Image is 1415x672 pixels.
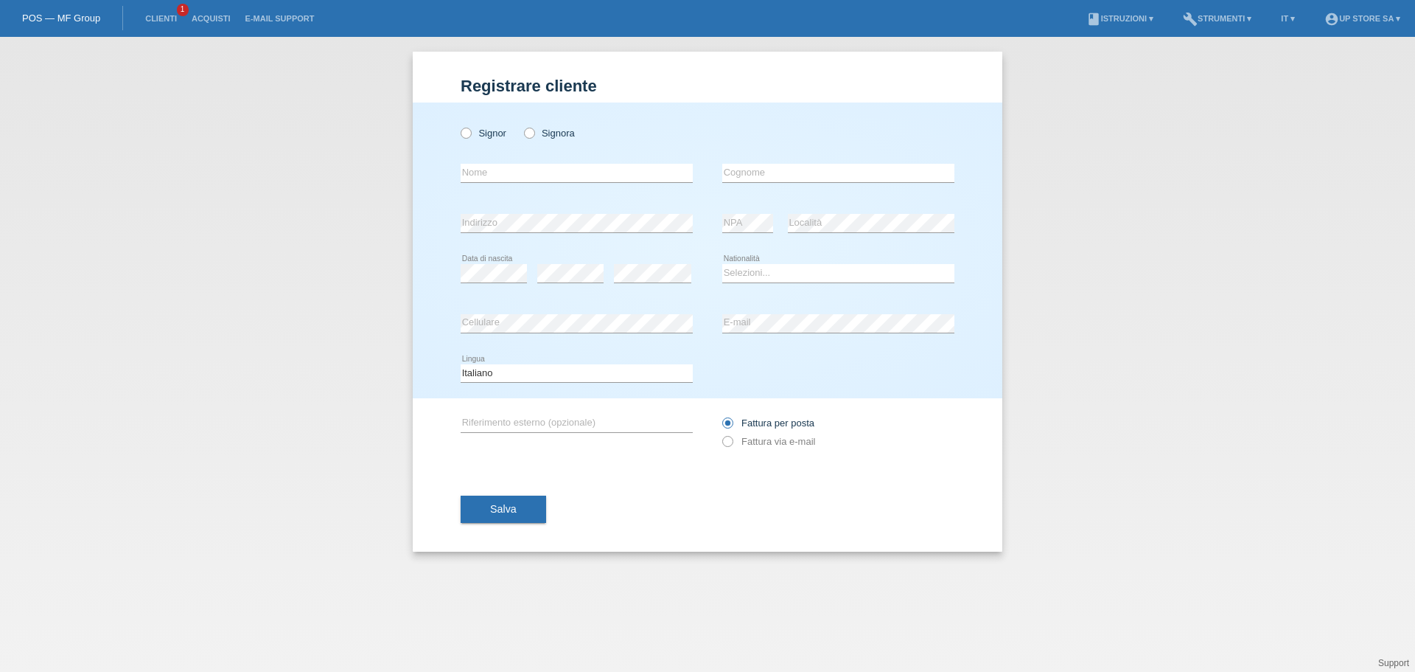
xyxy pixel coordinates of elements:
[722,418,814,429] label: Fattura per posta
[461,496,546,524] button: Salva
[524,128,575,139] label: Signora
[461,77,954,95] h1: Registrare cliente
[238,14,322,23] a: E-mail Support
[722,436,732,454] input: Fattura via e-mail
[524,128,534,137] input: Signora
[461,128,470,137] input: Signor
[1183,12,1198,27] i: build
[461,128,506,139] label: Signor
[722,418,732,436] input: Fattura per posta
[1175,14,1259,23] a: buildStrumenti ▾
[22,13,100,24] a: POS — MF Group
[490,503,517,515] span: Salva
[722,436,815,447] label: Fattura via e-mail
[1079,14,1161,23] a: bookIstruzioni ▾
[1324,12,1339,27] i: account_circle
[1086,12,1101,27] i: book
[1378,658,1409,668] a: Support
[177,4,189,16] span: 1
[1317,14,1408,23] a: account_circleUp Store SA ▾
[1273,14,1302,23] a: IT ▾
[184,14,238,23] a: Acquisti
[138,14,184,23] a: Clienti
